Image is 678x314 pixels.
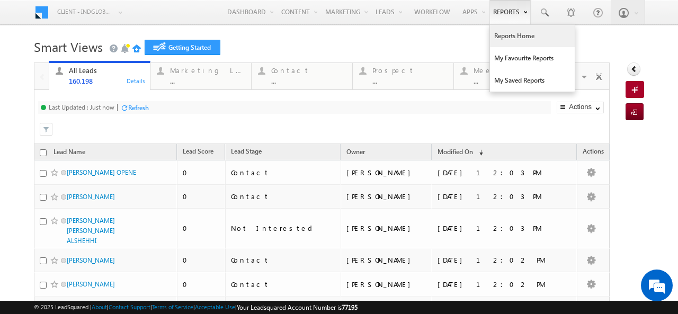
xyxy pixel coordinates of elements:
[346,280,427,289] div: [PERSON_NAME]
[226,146,267,159] a: Lead Stage
[49,61,150,91] a: All Leads160,198Details
[490,69,575,92] a: My Saved Reports
[128,104,149,112] div: Refresh
[49,103,114,111] div: Last Updated : Just now
[490,47,575,69] a: My Favourite Reports
[69,77,144,85] div: 160,198
[438,148,473,156] span: Modified On
[352,63,454,89] a: Prospect...
[271,77,346,85] div: ...
[438,223,573,233] div: [DATE] 12:03 PM
[346,223,427,233] div: [PERSON_NAME]
[438,280,573,289] div: [DATE] 12:02 PM
[67,217,115,245] a: [PERSON_NAME] [PERSON_NAME] ALSHEHHI
[438,192,573,201] div: [DATE] 12:03 PM
[577,146,609,159] span: Actions
[438,255,573,265] div: [DATE] 12:02 PM
[67,193,115,201] a: [PERSON_NAME]
[92,303,107,310] a: About
[342,303,358,311] span: 77195
[34,38,103,55] span: Smart Views
[490,25,575,47] a: Reports Home
[231,223,336,233] div: Not Interested
[346,168,427,177] div: [PERSON_NAME]
[170,66,245,75] div: Marketing Leads
[183,280,220,289] div: 0
[40,149,47,156] input: Check all records
[57,6,113,17] span: Client - indglobal2 (77195)
[453,63,555,89] a: Meeting...
[231,147,262,155] span: Lead Stage
[231,192,336,201] div: Contact
[195,303,235,310] a: Acceptable Use
[67,168,136,176] a: [PERSON_NAME] OPENE
[170,77,245,85] div: ...
[346,148,365,156] span: Owner
[231,280,336,289] div: Contact
[271,66,346,75] div: Contact
[177,146,219,159] a: Lead Score
[432,146,488,159] a: Modified On (sorted descending)
[251,63,353,89] a: Contact...
[183,192,220,201] div: 0
[372,77,448,85] div: ...
[67,280,115,288] a: [PERSON_NAME]
[152,303,193,310] a: Terms of Service
[372,66,448,75] div: Prospect
[183,168,220,177] div: 0
[475,148,483,157] span: (sorted descending)
[145,40,220,55] a: Getting Started
[69,66,144,75] div: All Leads
[231,168,336,177] div: Contact
[183,223,220,233] div: 0
[34,302,358,312] span: © 2025 LeadSquared | | | | |
[438,168,573,177] div: [DATE] 12:03 PM
[346,255,427,265] div: [PERSON_NAME]
[183,255,220,265] div: 0
[474,66,549,75] div: Meeting
[67,256,115,264] a: [PERSON_NAME]
[150,63,252,89] a: Marketing Leads...
[126,76,146,85] div: Details
[109,303,150,310] a: Contact Support
[183,147,213,155] span: Lead Score
[237,303,358,311] span: Your Leadsquared Account Number is
[48,146,91,160] a: Lead Name
[231,255,336,265] div: Contact
[474,77,549,85] div: ...
[346,192,427,201] div: [PERSON_NAME]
